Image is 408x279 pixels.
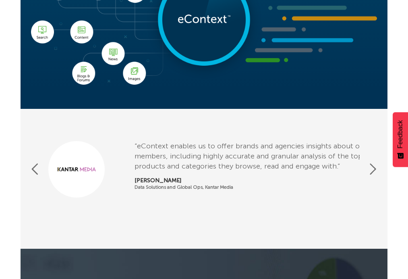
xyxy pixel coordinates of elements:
[135,184,396,190] h5: Data Solutions and Global Ops, Kantar Media
[135,141,396,171] p: “eContext enables us to offer brands and agencies insights about our panel members, including hig...
[369,162,377,176] button: Next
[397,120,404,148] span: Feedback
[135,177,182,184] strong: [PERSON_NAME]
[393,112,408,167] button: Feedback - Show survey
[31,162,39,176] button: Previous
[58,167,96,171] img: kantar media logo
